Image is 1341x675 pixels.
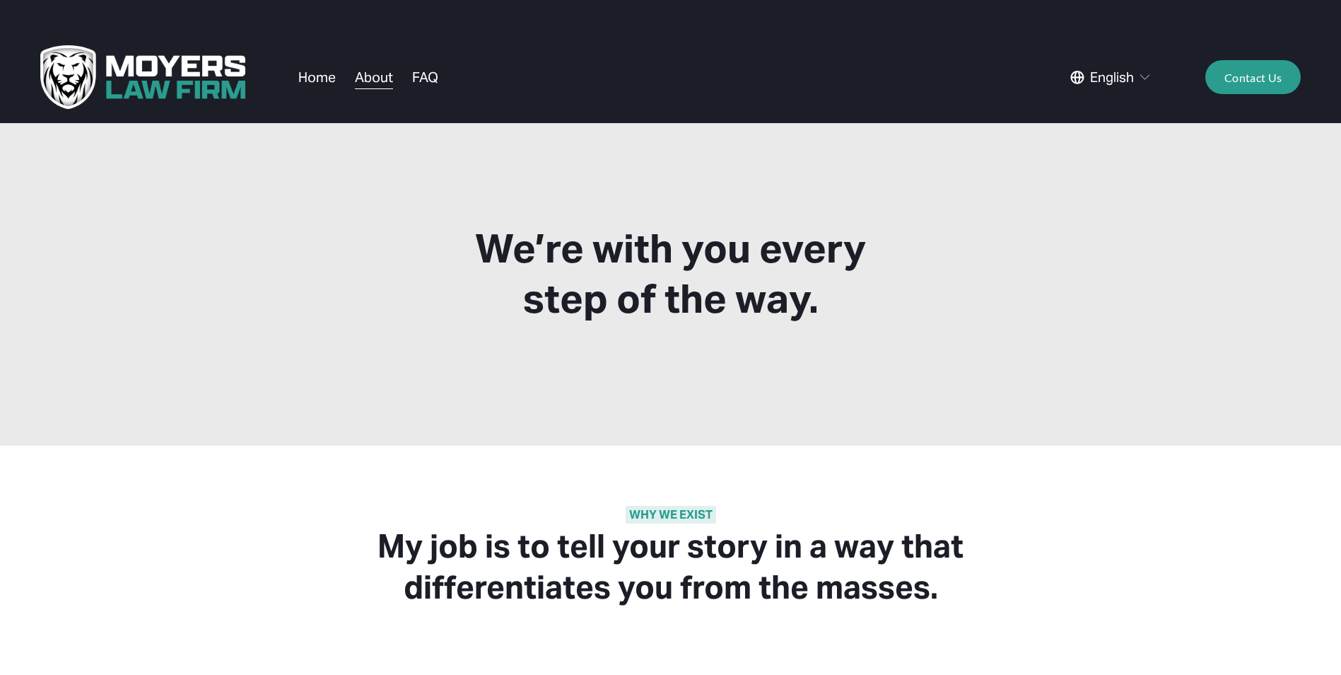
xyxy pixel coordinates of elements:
strong: WHY WE EXIST [626,506,716,524]
img: Moyers Law Firm | Everyone Matters. Everyone Counts. [40,45,245,109]
h2: My job is to tell your story in a way that differentiates you from the masses. [353,526,989,608]
div: language picker [1070,64,1152,91]
a: FAQ [412,64,438,91]
a: Home [298,64,336,91]
a: About [355,64,393,91]
a: Contact Us [1205,60,1301,94]
h1: We’re with you every step of the way. [459,224,883,323]
span: English [1090,65,1134,90]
